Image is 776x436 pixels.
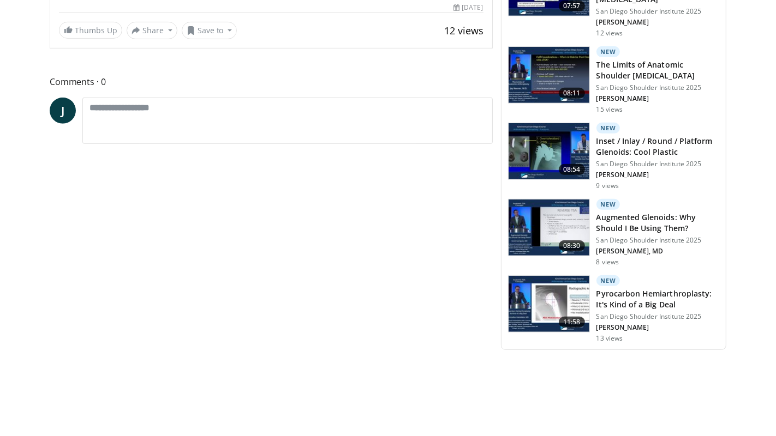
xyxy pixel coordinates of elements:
[596,160,719,168] p: San Diego Shoulder Institute 2025
[509,47,589,104] img: 6ba6e9f0-faa8-443b-bd84-ae32d15e8704.150x105_q85_crop-smart_upscale.jpg
[127,22,177,39] button: Share
[596,18,719,27] p: [PERSON_NAME]
[596,46,620,57] p: New
[182,22,237,39] button: Save to
[596,212,719,234] h3: Augmented Glenoids: Why Should I Be Using Them?
[596,312,719,321] p: San Diego Shoulder Institute 2025
[596,323,719,332] p: [PERSON_NAME]
[50,75,493,89] span: Comments 0
[559,240,585,251] span: 08:30
[559,317,585,328] span: 11:58
[508,275,719,343] a: 11:58 New Pyrocarbon Hemiarthroplasty: It's Kind of a Big Deal San Diego Shoulder Institute 2025 ...
[596,105,623,114] p: 15 views
[444,24,483,37] span: 12 views
[509,123,589,180] img: 86934993-6d75-4d7e-9a2b-edf7c4c4adad.150x105_q85_crop-smart_upscale.jpg
[596,275,620,286] p: New
[596,136,719,158] h3: Inset / Inlay / Round / Platform Glenoids: Cool Plastic
[596,236,719,245] p: San Diego Shoulder Institute 2025
[596,334,623,343] p: 13 views
[596,94,719,103] p: [PERSON_NAME]
[508,199,719,267] a: 08:30 New Augmented Glenoids: Why Should I Be Using Them? San Diego Shoulder Institute 2025 [PERS...
[596,123,620,134] p: New
[596,59,719,81] h3: The Limits of Anatomic Shoulder [MEDICAL_DATA]
[559,1,585,11] span: 07:57
[559,164,585,175] span: 08:54
[508,123,719,190] a: 08:54 New Inset / Inlay / Round / Platform Glenoids: Cool Plastic San Diego Shoulder Institute 20...
[50,98,76,124] a: J
[453,3,483,13] div: [DATE]
[596,29,623,38] p: 12 views
[596,199,620,210] p: New
[596,247,719,256] p: [PERSON_NAME], MD
[596,258,619,267] p: 8 views
[596,7,719,16] p: San Diego Shoulder Institute 2025
[509,199,589,256] img: 0386466f-aff0-44e4-be58-a9d91756005f.150x105_q85_crop-smart_upscale.jpg
[596,181,619,190] p: 9 views
[559,88,585,99] span: 08:11
[596,83,719,92] p: San Diego Shoulder Institute 2025
[596,171,719,179] p: [PERSON_NAME]
[508,46,719,114] a: 08:11 New The Limits of Anatomic Shoulder [MEDICAL_DATA] San Diego Shoulder Institute 2025 [PERSO...
[59,22,122,39] a: Thumbs Up
[509,276,589,332] img: e7c5e305-fd1c-4b5d-80c8-44d5e0d234d5.150x105_q85_crop-smart_upscale.jpg
[596,288,719,310] h3: Pyrocarbon Hemiarthroplasty: It's Kind of a Big Deal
